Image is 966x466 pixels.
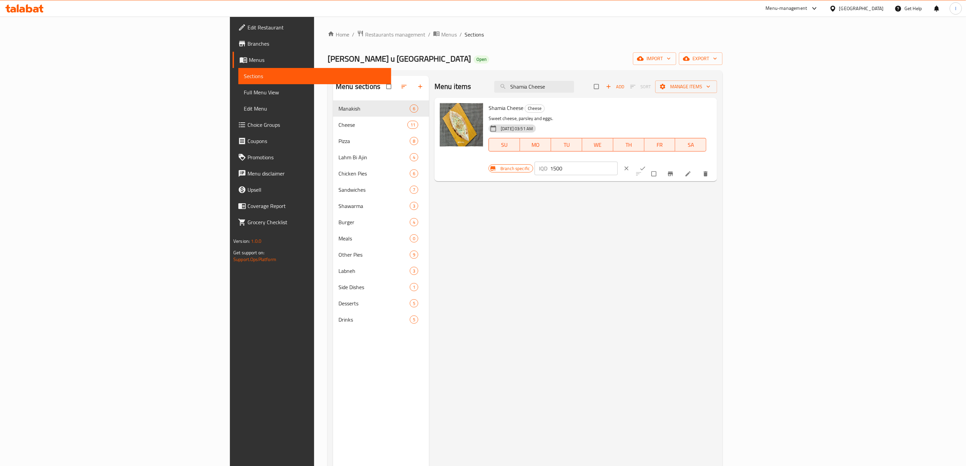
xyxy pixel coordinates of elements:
div: items [410,169,418,178]
span: Shawarma [338,202,410,210]
span: 4 [410,219,418,226]
span: Menus [441,30,457,39]
a: Coupons [233,133,391,149]
span: SA [678,140,704,150]
span: 9 [410,252,418,258]
div: Manakish6 [333,100,429,117]
a: Menus [233,52,391,68]
a: Full Menu View [238,84,391,100]
span: Coverage Report [248,202,386,210]
nav: breadcrumb [328,30,723,39]
span: import [638,54,671,63]
button: delete [698,166,714,181]
span: Grocery Checklist [248,218,386,226]
span: WE [585,140,611,150]
span: 6 [410,170,418,177]
span: Open [474,56,489,62]
span: Manakish [338,104,410,113]
span: 5 [410,300,418,307]
div: items [410,104,418,113]
span: Full Menu View [244,88,386,96]
span: [DATE] 03:51 AM [498,125,536,132]
div: Cheese [338,121,407,129]
div: items [410,316,418,324]
span: Meals [338,234,410,242]
div: Other Pies9 [333,247,429,263]
span: Other Pies [338,251,410,259]
div: items [410,186,418,194]
button: FR [644,138,676,152]
div: Pizza [338,137,410,145]
button: SU [489,138,520,152]
div: Menu-management [766,4,807,13]
h2: Menu items [434,81,471,92]
div: Shawarma3 [333,198,429,214]
span: SU [492,140,517,150]
li: / [428,30,430,39]
button: Add section [413,79,429,94]
button: MO [520,138,551,152]
span: Shamia Cheese [489,103,523,113]
span: MO [523,140,548,150]
span: TH [616,140,642,150]
span: Sections [465,30,484,39]
span: Manage items [661,83,712,91]
div: Lahm Bi Ajin4 [333,149,429,165]
span: Side Dishes [338,283,410,291]
span: 8 [410,138,418,144]
li: / [460,30,462,39]
div: Cheese11 [333,117,429,133]
span: Sort sections [397,79,413,94]
button: export [679,52,723,65]
button: Manage items [655,80,717,93]
div: [GEOGRAPHIC_DATA] [839,5,884,12]
div: Meals0 [333,230,429,247]
span: l [955,5,956,12]
a: Edit Menu [238,100,391,117]
div: Drinks [338,316,410,324]
span: 1 [410,284,418,290]
div: items [407,121,418,129]
button: SA [675,138,706,152]
span: [PERSON_NAME] u [GEOGRAPHIC_DATA] [328,51,471,66]
span: Promotions [248,153,386,161]
div: Cheese [525,104,545,113]
div: Drinks5 [333,311,429,328]
p: Sweet cheese, parsley and eggs. [489,114,706,123]
div: items [410,218,418,226]
a: Sections [238,68,391,84]
a: Edit Restaurant [233,19,391,36]
input: search [494,81,574,93]
img: Shamia Cheese [440,103,483,146]
span: 0 [410,235,418,242]
span: Burger [338,218,410,226]
span: Menus [249,56,386,64]
span: Edit Restaurant [248,23,386,31]
span: Choice Groups [248,121,386,129]
span: Select section first [626,81,655,92]
span: 4 [410,154,418,161]
span: Branches [248,40,386,48]
button: Add [604,81,626,92]
div: Chicken Pies6 [333,165,429,182]
a: Grocery Checklist [233,214,391,230]
span: Sections [244,72,386,80]
a: Upsell [233,182,391,198]
span: Get support on: [233,248,264,257]
button: ok [635,161,652,176]
span: Lahm Bi Ajin [338,153,410,161]
div: Labneh [338,267,410,275]
a: Menu disclaimer [233,165,391,182]
div: items [410,251,418,259]
span: 7 [410,187,418,193]
div: items [410,299,418,307]
a: Menus [433,30,457,39]
span: Chicken Pies [338,169,410,178]
button: TU [551,138,582,152]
